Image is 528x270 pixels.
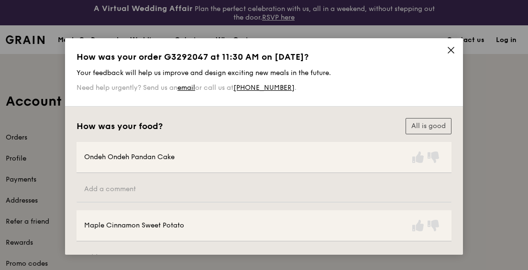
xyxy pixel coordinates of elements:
div: Maple Cinnamon Sweet Potato [84,221,184,230]
a: [PHONE_NUMBER] [233,84,295,92]
a: email [177,84,195,92]
p: Need help urgently? Send us an or call us at . [77,84,451,92]
p: Your feedback will help us improve and design exciting new meals in the future. [77,69,451,77]
input: Add a comment [77,177,451,203]
h2: How was your food? [77,121,163,131]
button: All is good [406,118,451,134]
h1: How was your order G3292047 at 11:30 AM on [DATE]? [77,52,451,62]
div: Ondeh Ondeh Pandan Cake [84,152,175,162]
